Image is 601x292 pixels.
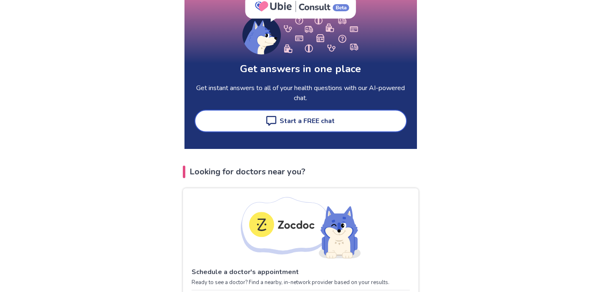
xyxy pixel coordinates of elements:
[280,116,335,126] div: Start a FREE chat
[194,83,407,103] p: Get instant answers to all of your health questions with our AI-powered chat.
[240,197,361,260] img: zocdoc
[192,267,410,277] p: Schedule a doctor's appointment
[183,166,419,178] h2: Looking for doctors near you?
[192,279,410,287] p: Ready to see a doctor? Find a nearby, in-network provider based on your results.
[194,110,407,132] a: Start a FREE chat
[240,61,361,76] h1: Get answers in one place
